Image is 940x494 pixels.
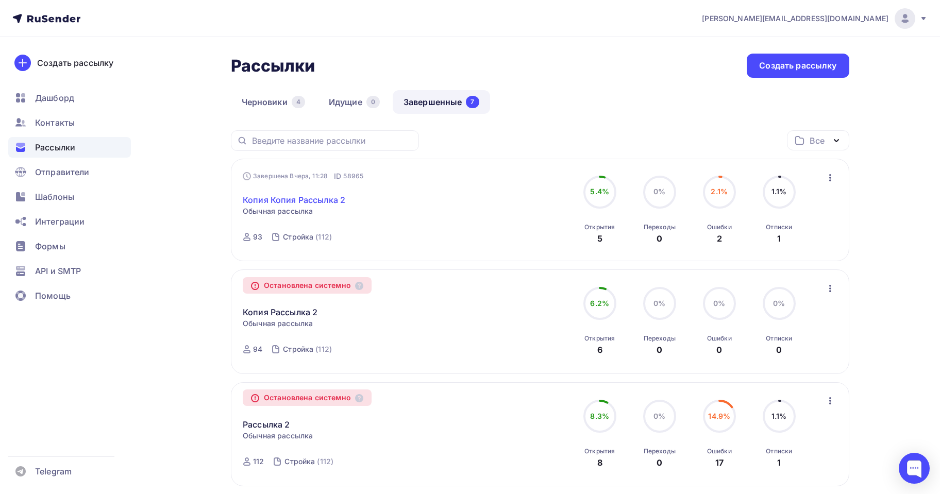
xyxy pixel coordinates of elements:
[657,456,662,469] div: 0
[243,306,317,318] a: Копия Рассылка 2
[766,334,792,343] div: Отписки
[35,465,72,478] span: Telegram
[711,187,728,196] span: 2.1%
[597,456,602,469] div: 8
[317,456,333,467] div: (112)
[315,232,332,242] div: (112)
[644,447,676,455] div: Переходы
[243,206,313,216] span: Обычная рассылка
[231,90,316,114] a: Черновики4
[584,334,615,343] div: Открытия
[283,344,313,354] div: Стройка
[8,186,131,207] a: Шаблоны
[597,344,602,356] div: 6
[766,223,792,231] div: Отписки
[253,232,262,242] div: 93
[590,412,609,420] span: 8.3%
[35,141,75,154] span: Рассылки
[597,232,602,245] div: 5
[318,90,391,114] a: Идущие0
[35,215,85,228] span: Интеграции
[657,344,662,356] div: 0
[590,299,609,308] span: 6.2%
[8,137,131,158] a: Рассылки
[766,447,792,455] div: Отписки
[35,289,71,302] span: Помощь
[708,412,730,420] span: 14.9%
[282,229,333,245] a: Стройка (112)
[35,191,74,203] span: Шаблоны
[35,265,81,277] span: API и SMTP
[707,447,732,455] div: Ошибки
[787,130,849,150] button: Все
[35,116,75,129] span: Контакты
[777,456,781,469] div: 1
[35,240,65,252] span: Формы
[8,236,131,257] a: Формы
[702,13,888,24] span: [PERSON_NAME][EMAIL_ADDRESS][DOMAIN_NAME]
[716,344,722,356] div: 0
[776,344,782,356] div: 0
[366,96,380,108] div: 0
[590,187,609,196] span: 5.4%
[653,299,665,308] span: 0%
[466,96,479,108] div: 7
[243,277,372,294] div: Остановлена системно
[283,232,313,242] div: Стройка
[777,232,781,245] div: 1
[8,112,131,133] a: Контакты
[243,418,290,431] a: Рассылка 2
[243,318,313,329] span: Обычная рассылка
[717,232,722,245] div: 2
[8,162,131,182] a: Отправители
[243,389,372,406] div: Остановлена системно
[702,8,928,29] a: [PERSON_NAME][EMAIL_ADDRESS][DOMAIN_NAME]
[35,92,74,104] span: Дашборд
[771,412,787,420] span: 1.1%
[653,187,665,196] span: 0%
[584,447,615,455] div: Открытия
[334,171,341,181] span: ID
[282,341,333,357] a: Стройка (112)
[810,134,824,147] div: Все
[253,344,262,354] div: 94
[243,194,345,206] a: Копия Копия Рассылка 2
[707,334,732,343] div: Ошибки
[773,299,785,308] span: 0%
[37,57,113,69] div: Создать рассылку
[653,412,665,420] span: 0%
[292,96,305,108] div: 4
[315,344,332,354] div: (112)
[644,334,676,343] div: Переходы
[35,166,90,178] span: Отправители
[771,187,787,196] span: 1.1%
[393,90,490,114] a: Завершенные7
[584,223,615,231] div: Открытия
[284,456,315,467] div: Стройка
[715,456,724,469] div: 17
[707,223,732,231] div: Ошибки
[343,171,363,181] span: 58965
[657,232,662,245] div: 0
[713,299,725,308] span: 0%
[759,60,836,72] div: Создать рассылку
[283,453,334,470] a: Стройка (112)
[644,223,676,231] div: Переходы
[243,171,363,181] div: Завершена Вчера, 11:28
[252,135,413,146] input: Введите название рассылки
[8,88,131,108] a: Дашборд
[243,431,313,441] span: Обычная рассылка
[231,56,315,76] h2: Рассылки
[253,456,264,467] div: 112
